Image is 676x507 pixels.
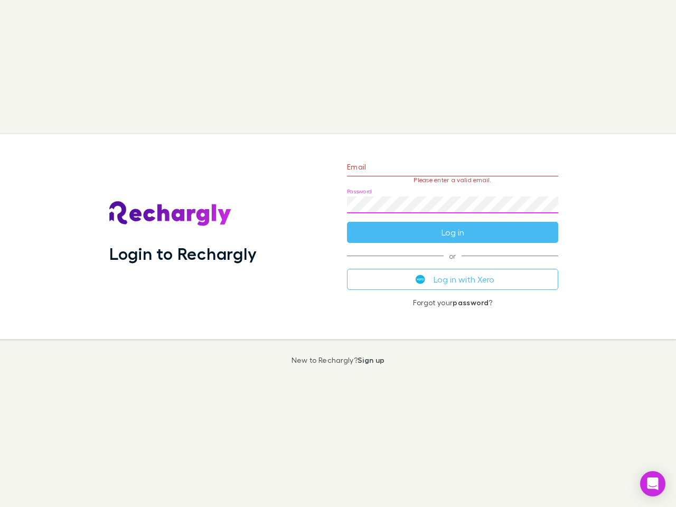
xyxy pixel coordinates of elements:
[358,355,384,364] a: Sign up
[109,243,257,264] h1: Login to Rechargly
[347,298,558,307] p: Forgot your ?
[347,176,558,184] p: Please enter a valid email.
[640,471,665,496] div: Open Intercom Messenger
[347,187,372,195] label: Password
[453,298,489,307] a: password
[347,269,558,290] button: Log in with Xero
[109,201,232,227] img: Rechargly's Logo
[347,222,558,243] button: Log in
[416,275,425,284] img: Xero's logo
[292,356,385,364] p: New to Rechargly?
